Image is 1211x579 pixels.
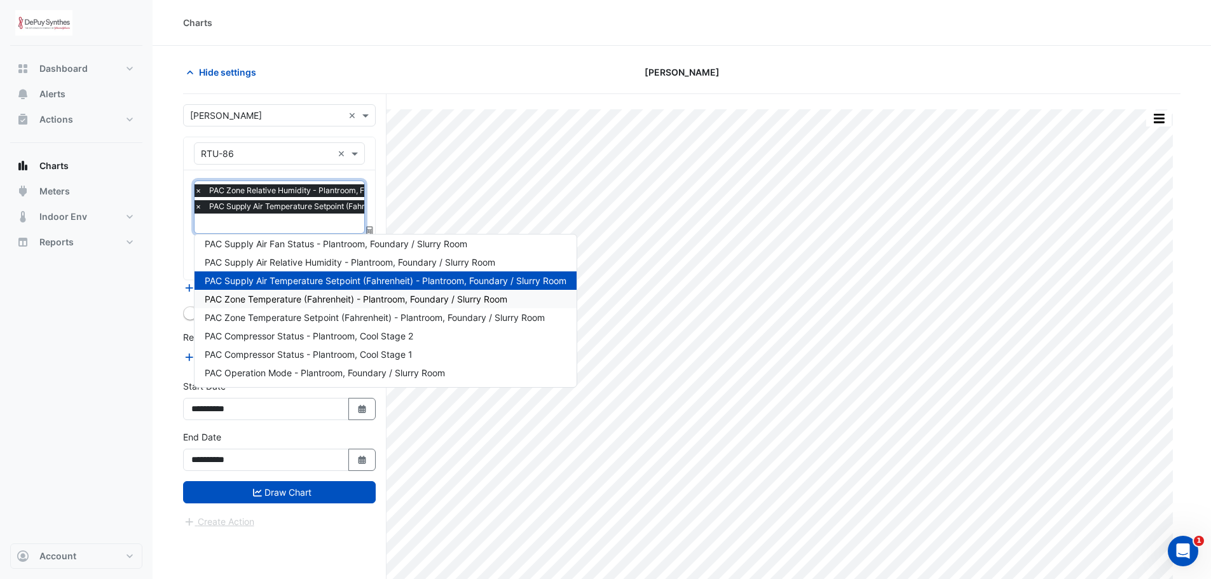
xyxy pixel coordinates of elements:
[193,200,204,213] span: ×
[183,515,255,526] app-escalated-ticket-create-button: Please draw the charts first
[10,229,142,255] button: Reports
[10,543,142,569] button: Account
[10,56,142,81] button: Dashboard
[183,430,221,444] label: End Date
[205,238,467,249] span: PAC Supply Air Fan Status - Plantroom, Foundary / Slurry Room
[199,65,256,79] span: Hide settings
[17,113,29,126] app-icon: Actions
[183,61,264,83] button: Hide settings
[39,185,70,198] span: Meters
[195,235,577,387] div: Options List
[15,10,72,36] img: Company Logo
[10,153,142,179] button: Charts
[357,404,368,414] fa-icon: Select Date
[205,294,507,304] span: PAC Zone Temperature (Fahrenheit) - Plantroom, Foundary / Slurry Room
[183,280,260,295] button: Add Equipment
[183,481,376,503] button: Draw Chart
[183,379,226,393] label: Start Date
[17,62,29,75] app-icon: Dashboard
[205,257,495,268] span: PAC Supply Air Relative Humidity - Plantroom, Foundary / Slurry Room
[17,88,29,100] app-icon: Alerts
[206,200,528,213] span: PAC Supply Air Temperature Setpoint (Fahrenheit) - Plantroom, Foundary / Slurry Room
[357,454,368,465] fa-icon: Select Date
[193,184,204,197] span: ×
[17,236,29,249] app-icon: Reports
[183,350,278,364] button: Add Reference Line
[17,210,29,223] app-icon: Indoor Env
[364,225,376,236] span: Choose Function
[10,204,142,229] button: Indoor Env
[645,65,720,79] span: [PERSON_NAME]
[1146,111,1172,126] button: More Options
[10,81,142,107] button: Alerts
[17,160,29,172] app-icon: Charts
[17,185,29,198] app-icon: Meters
[39,160,69,172] span: Charts
[205,367,445,378] span: PAC Operation Mode - Plantroom, Foundary / Slurry Room
[1168,536,1198,566] iframe: Intercom live chat
[205,275,566,286] span: PAC Supply Air Temperature Setpoint (Fahrenheit) - Plantroom, Foundary / Slurry Room
[1194,536,1204,546] span: 1
[338,147,348,160] span: Clear
[348,109,359,122] span: Clear
[205,312,545,323] span: PAC Zone Temperature Setpoint (Fahrenheit) - Plantroom, Foundary / Slurry Room
[205,349,413,360] span: PAC Compressor Status - Plantroom, Cool Stage 1
[39,210,87,223] span: Indoor Env
[10,179,142,204] button: Meters
[183,330,250,344] label: Reference Lines
[39,113,73,126] span: Actions
[39,62,88,75] span: Dashboard
[39,550,76,562] span: Account
[39,236,74,249] span: Reports
[10,107,142,132] button: Actions
[206,184,449,197] span: PAC Zone Relative Humidity - Plantroom, Foundary / Slurry Room
[183,16,212,29] div: Charts
[205,330,413,341] span: PAC Compressor Status - Plantroom, Cool Stage 2
[39,88,65,100] span: Alerts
